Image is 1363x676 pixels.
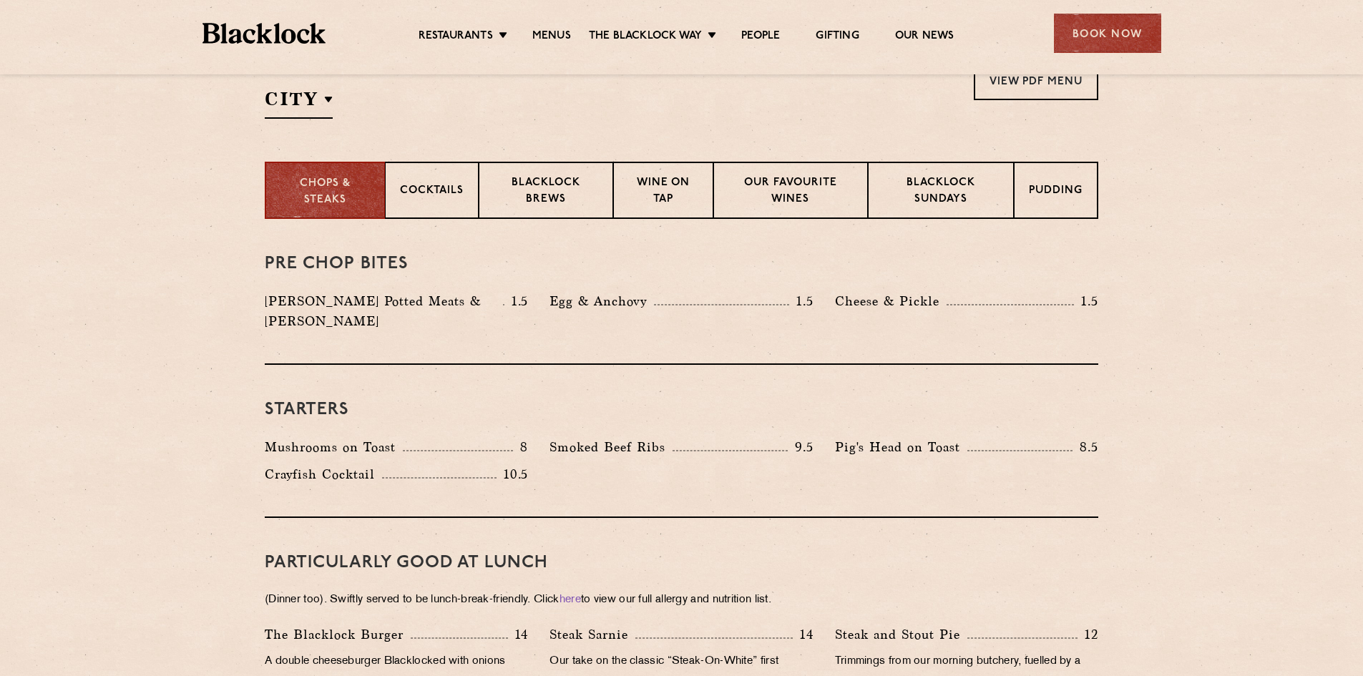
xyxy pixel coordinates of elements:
p: Pig's Head on Toast [835,437,967,457]
p: 9.5 [788,438,814,456]
img: BL_Textured_Logo-footer-cropped.svg [202,23,326,44]
p: 8 [513,438,528,456]
a: Our News [895,29,954,45]
p: Steak and Stout Pie [835,624,967,645]
a: Gifting [816,29,859,45]
p: Cocktails [400,183,464,201]
p: Blacklock Brews [494,175,598,209]
p: Blacklock Sundays [883,175,999,209]
p: Wine on Tap [628,175,698,209]
p: Pudding [1029,183,1083,201]
p: 1.5 [504,292,529,310]
a: People [741,29,780,45]
div: Book Now [1054,14,1161,53]
p: The Blacklock Burger [265,624,411,645]
h2: City [265,87,333,119]
p: Our favourite wines [728,175,852,209]
p: 1.5 [789,292,814,310]
a: Restaurants [419,29,493,45]
p: Smoked Beef Ribs [549,437,673,457]
p: 1.5 [1074,292,1098,310]
p: Steak Sarnie [549,624,635,645]
p: 14 [793,625,814,644]
a: Menus [532,29,571,45]
p: 12 [1078,625,1098,644]
p: 14 [508,625,529,644]
p: [PERSON_NAME] Potted Meats & [PERSON_NAME] [265,291,503,331]
p: Chops & Steaks [280,176,370,208]
a: here [560,594,581,605]
h3: Starters [265,401,1098,419]
h3: Pre Chop Bites [265,255,1098,273]
a: View PDF Menu [974,61,1098,100]
p: Mushrooms on Toast [265,437,403,457]
p: Crayfish Cocktail [265,464,382,484]
p: (Dinner too). Swiftly served to be lunch-break-friendly. Click to view our full allergy and nutri... [265,590,1098,610]
p: Cheese & Pickle [835,291,947,311]
h3: PARTICULARLY GOOD AT LUNCH [265,554,1098,572]
p: 10.5 [497,465,528,484]
a: The Blacklock Way [589,29,702,45]
p: Egg & Anchovy [549,291,654,311]
p: 8.5 [1073,438,1098,456]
